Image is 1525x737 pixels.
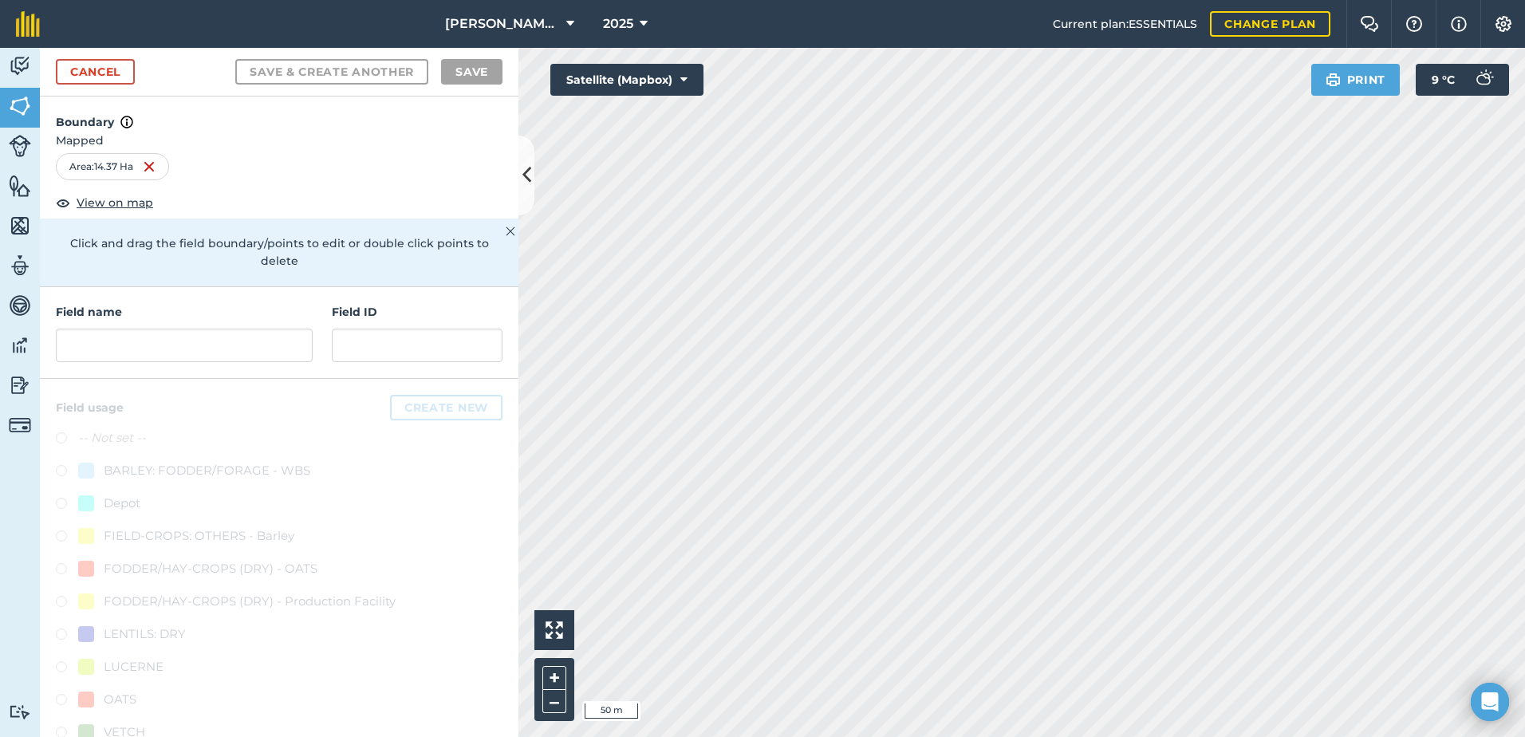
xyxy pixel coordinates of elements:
span: 9 ° C [1432,64,1455,96]
img: svg+xml;base64,PD94bWwgdmVyc2lvbj0iMS4wIiBlbmNvZGluZz0idXRmLTgiPz4KPCEtLSBHZW5lcmF0b3I6IEFkb2JlIE... [9,135,31,157]
img: svg+xml;base64,PD94bWwgdmVyc2lvbj0iMS4wIiBlbmNvZGluZz0idXRmLTgiPz4KPCEtLSBHZW5lcmF0b3I6IEFkb2JlIE... [1468,64,1499,96]
img: svg+xml;base64,PHN2ZyB4bWxucz0iaHR0cDovL3d3dy53My5vcmcvMjAwMC9zdmciIHdpZHRoPSIxNyIgaGVpZ2h0PSIxNy... [120,112,133,132]
button: – [542,690,566,713]
h4: Boundary [40,97,518,132]
img: fieldmargin Logo [16,11,40,37]
button: + [542,666,566,690]
button: View on map [56,193,153,212]
button: Save [441,59,502,85]
button: 9 °C [1416,64,1509,96]
img: svg+xml;base64,PHN2ZyB4bWxucz0iaHR0cDovL3d3dy53My5vcmcvMjAwMC9zdmciIHdpZHRoPSIxOCIgaGVpZ2h0PSIyNC... [56,193,70,212]
img: svg+xml;base64,PHN2ZyB4bWxucz0iaHR0cDovL3d3dy53My5vcmcvMjAwMC9zdmciIHdpZHRoPSI1NiIgaGVpZ2h0PSI2MC... [9,174,31,198]
img: svg+xml;base64,PHN2ZyB4bWxucz0iaHR0cDovL3d3dy53My5vcmcvMjAwMC9zdmciIHdpZHRoPSIxNiIgaGVpZ2h0PSIyNC... [143,157,156,176]
img: svg+xml;base64,PD94bWwgdmVyc2lvbj0iMS4wIiBlbmNvZGluZz0idXRmLTgiPz4KPCEtLSBHZW5lcmF0b3I6IEFkb2JlIE... [9,414,31,436]
img: svg+xml;base64,PHN2ZyB4bWxucz0iaHR0cDovL3d3dy53My5vcmcvMjAwMC9zdmciIHdpZHRoPSI1NiIgaGVpZ2h0PSI2MC... [9,214,31,238]
img: svg+xml;base64,PD94bWwgdmVyc2lvbj0iMS4wIiBlbmNvZGluZz0idXRmLTgiPz4KPCEtLSBHZW5lcmF0b3I6IEFkb2JlIE... [9,373,31,397]
a: Cancel [56,59,135,85]
img: svg+xml;base64,PD94bWwgdmVyc2lvbj0iMS4wIiBlbmNvZGluZz0idXRmLTgiPz4KPCEtLSBHZW5lcmF0b3I6IEFkb2JlIE... [9,54,31,78]
span: Mapped [40,132,518,149]
button: Print [1311,64,1401,96]
img: Two speech bubbles overlapping with the left bubble in the forefront [1360,16,1379,32]
span: 2025 [603,14,633,33]
img: svg+xml;base64,PD94bWwgdmVyc2lvbj0iMS4wIiBlbmNvZGluZz0idXRmLTgiPz4KPCEtLSBHZW5lcmF0b3I6IEFkb2JlIE... [9,704,31,719]
a: Change plan [1210,11,1330,37]
p: Click and drag the field boundary/points to edit or double click points to delete [56,235,502,270]
div: Area : 14.37 Ha [56,153,169,180]
img: A question mark icon [1405,16,1424,32]
img: svg+xml;base64,PHN2ZyB4bWxucz0iaHR0cDovL3d3dy53My5vcmcvMjAwMC9zdmciIHdpZHRoPSI1NiIgaGVpZ2h0PSI2MC... [9,94,31,118]
img: svg+xml;base64,PHN2ZyB4bWxucz0iaHR0cDovL3d3dy53My5vcmcvMjAwMC9zdmciIHdpZHRoPSIyMiIgaGVpZ2h0PSIzMC... [506,222,515,241]
img: svg+xml;base64,PHN2ZyB4bWxucz0iaHR0cDovL3d3dy53My5vcmcvMjAwMC9zdmciIHdpZHRoPSIxNyIgaGVpZ2h0PSIxNy... [1451,14,1467,33]
img: Four arrows, one pointing top left, one top right, one bottom right and the last bottom left [546,621,563,639]
h4: Field name [56,303,313,321]
span: [PERSON_NAME] ASAHI PADDOCKS [445,14,560,33]
span: Current plan : ESSENTIALS [1053,15,1197,33]
button: Save & Create Another [235,59,428,85]
img: A cog icon [1494,16,1513,32]
h4: Field ID [332,303,502,321]
img: svg+xml;base64,PD94bWwgdmVyc2lvbj0iMS4wIiBlbmNvZGluZz0idXRmLTgiPz4KPCEtLSBHZW5lcmF0b3I6IEFkb2JlIE... [9,294,31,317]
img: svg+xml;base64,PHN2ZyB4bWxucz0iaHR0cDovL3d3dy53My5vcmcvMjAwMC9zdmciIHdpZHRoPSIxOSIgaGVpZ2h0PSIyNC... [1326,70,1341,89]
span: View on map [77,194,153,211]
img: svg+xml;base64,PD94bWwgdmVyc2lvbj0iMS4wIiBlbmNvZGluZz0idXRmLTgiPz4KPCEtLSBHZW5lcmF0b3I6IEFkb2JlIE... [9,333,31,357]
img: svg+xml;base64,PD94bWwgdmVyc2lvbj0iMS4wIiBlbmNvZGluZz0idXRmLTgiPz4KPCEtLSBHZW5lcmF0b3I6IEFkb2JlIE... [9,254,31,278]
div: Open Intercom Messenger [1471,683,1509,721]
button: Satellite (Mapbox) [550,64,703,96]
